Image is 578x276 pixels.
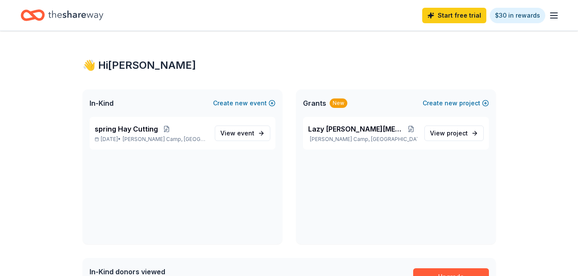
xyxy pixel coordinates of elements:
div: 👋 Hi [PERSON_NAME] [83,58,496,72]
span: In-Kind [90,98,114,108]
a: $30 in rewards [490,8,545,23]
span: new [445,98,457,108]
a: View event [215,126,270,141]
span: View [220,128,254,138]
span: Grants [303,98,326,108]
a: Home [21,5,103,25]
p: [DATE] • [95,136,208,143]
button: Createnewproject [423,98,489,108]
a: View project [424,126,484,141]
a: Start free trial [422,8,486,23]
span: Lazy [PERSON_NAME][MEDICAL_DATA] [308,124,405,134]
div: New [330,98,347,108]
span: project [447,129,468,137]
span: View [430,128,468,138]
span: new [235,98,248,108]
p: [PERSON_NAME] Camp, [GEOGRAPHIC_DATA] [308,136,417,143]
button: Createnewevent [213,98,275,108]
span: [PERSON_NAME] Camp, [GEOGRAPHIC_DATA] [123,136,208,143]
span: spring Hay Cutting [95,124,158,134]
span: event [237,129,254,137]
